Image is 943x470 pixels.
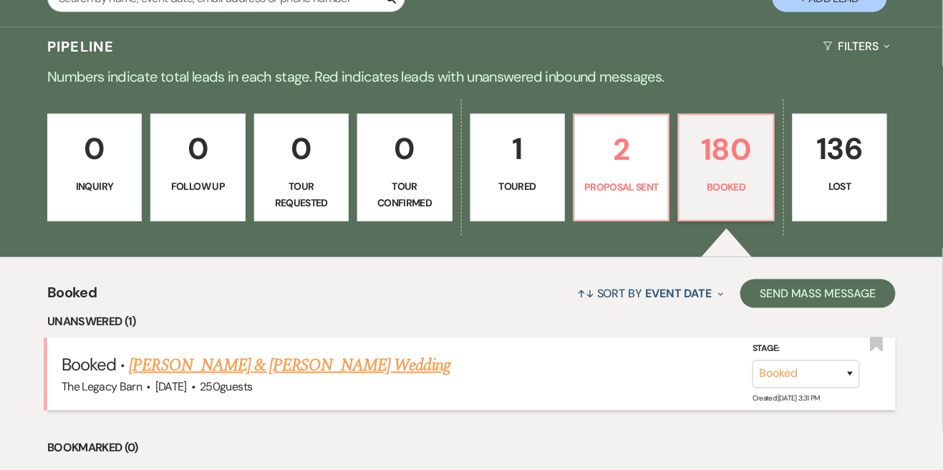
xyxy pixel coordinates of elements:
[160,125,236,173] p: 0
[150,114,245,221] a: 0Follow Up
[47,439,896,458] li: Bookmarked (0)
[571,274,729,312] button: Sort By Event Date
[200,379,252,394] span: 250 guests
[62,353,116,375] span: Booked
[47,37,115,57] h3: Pipeline
[47,282,97,312] span: Booked
[818,27,896,65] button: Filters
[753,342,860,358] label: Stage:
[678,114,774,221] a: 180Booked
[357,114,452,221] a: 0Tour Confirmed
[753,394,820,403] span: Created: [DATE] 3:31 PM
[367,125,443,173] p: 0
[263,178,339,211] p: Tour Requested
[574,114,669,221] a: 2Proposal Sent
[263,125,339,173] p: 0
[57,178,132,194] p: Inquiry
[470,114,565,221] a: 1Toured
[584,179,659,195] p: Proposal Sent
[584,125,659,173] p: 2
[47,114,142,221] a: 0Inquiry
[129,352,450,378] a: [PERSON_NAME] & [PERSON_NAME] Wedding
[480,178,556,194] p: Toured
[254,114,349,221] a: 0Tour Requested
[688,125,764,173] p: 180
[802,178,878,194] p: Lost
[47,312,896,331] li: Unanswered (1)
[155,379,187,394] span: [DATE]
[62,379,142,394] span: The Legacy Barn
[645,286,712,301] span: Event Date
[160,178,236,194] p: Follow Up
[740,279,896,308] button: Send Mass Message
[57,125,132,173] p: 0
[480,125,556,173] p: 1
[688,179,764,195] p: Booked
[367,178,443,211] p: Tour Confirmed
[802,125,878,173] p: 136
[577,286,594,301] span: ↑↓
[793,114,887,221] a: 136Lost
